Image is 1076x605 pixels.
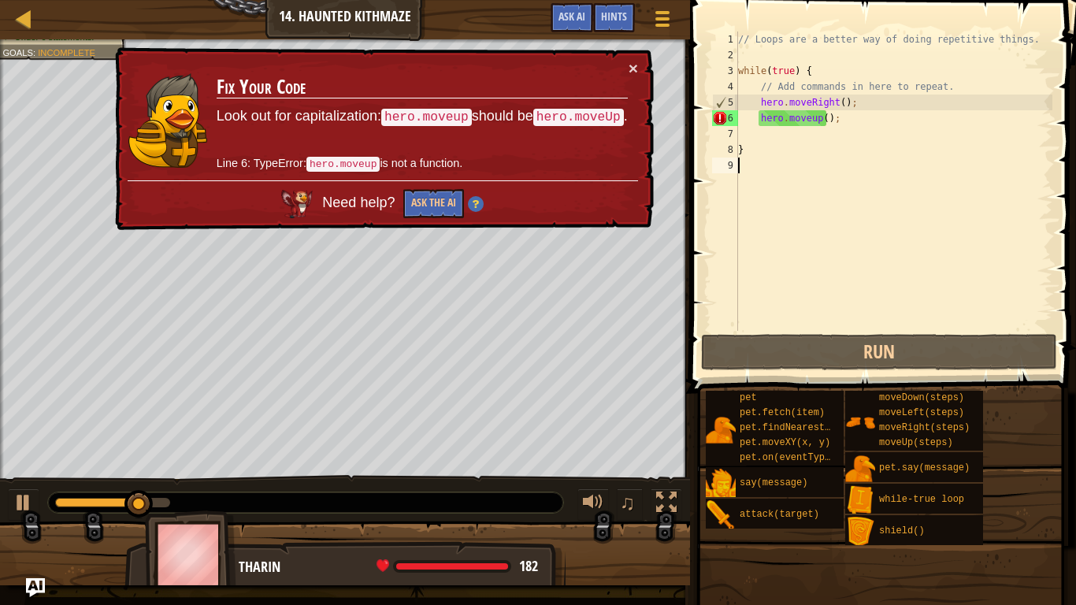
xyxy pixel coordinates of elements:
[558,9,585,24] span: Ask AI
[601,9,627,24] span: Hints
[281,190,313,218] img: AI
[701,334,1057,370] button: Run
[617,488,644,521] button: ♫
[551,3,593,32] button: Ask AI
[879,392,964,403] span: moveDown(steps)
[33,47,38,58] span: :
[128,73,207,168] img: duck_tharin2.png
[217,155,628,173] p: Line 6: TypeError: is not a function.
[403,189,464,218] button: Ask the AI
[217,76,628,98] h3: Fix Your Code
[712,32,738,47] div: 1
[712,142,738,158] div: 8
[712,110,738,126] div: 6
[468,196,484,212] img: Hint
[845,407,875,437] img: portrait.png
[879,422,970,433] span: moveRight(steps)
[706,415,736,445] img: portrait.png
[740,477,807,488] span: say(message)
[712,63,738,79] div: 3
[381,109,472,126] code: hero.moveup
[145,510,236,598] img: thang_avatar_frame.png
[740,407,825,418] span: pet.fetch(item)
[879,462,970,473] span: pet.say(message)
[712,79,738,95] div: 4
[712,158,738,173] div: 9
[38,47,95,58] span: Incomplete
[26,578,45,597] button: Ask AI
[2,47,33,58] span: Goals
[845,454,875,484] img: portrait.png
[845,517,875,547] img: portrait.png
[239,557,550,577] div: Tharin
[740,437,830,448] span: pet.moveXY(x, y)
[879,525,925,536] span: shield()
[740,422,892,433] span: pet.findNearestByType(type)
[706,500,736,530] img: portrait.png
[629,60,638,76] button: ×
[217,106,628,127] p: Look out for capitalization: should be .
[845,485,875,515] img: portrait.png
[740,392,757,403] span: pet
[519,556,538,576] span: 182
[577,488,609,521] button: Adjust volume
[713,95,738,110] div: 5
[712,126,738,142] div: 7
[8,488,39,521] button: Ctrl + P: Play
[322,195,399,211] span: Need help?
[740,452,887,463] span: pet.on(eventType, handler)
[533,109,624,126] code: hero.moveUp
[879,437,953,448] span: moveUp(steps)
[712,47,738,63] div: 2
[879,407,964,418] span: moveLeft(steps)
[879,494,964,505] span: while-true loop
[706,469,736,499] img: portrait.png
[377,559,538,573] div: health: 182 / 182
[643,3,682,40] button: Show game menu
[651,488,682,521] button: Toggle fullscreen
[740,509,819,520] span: attack(target)
[620,491,636,514] span: ♫
[306,157,380,172] code: hero.moveup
